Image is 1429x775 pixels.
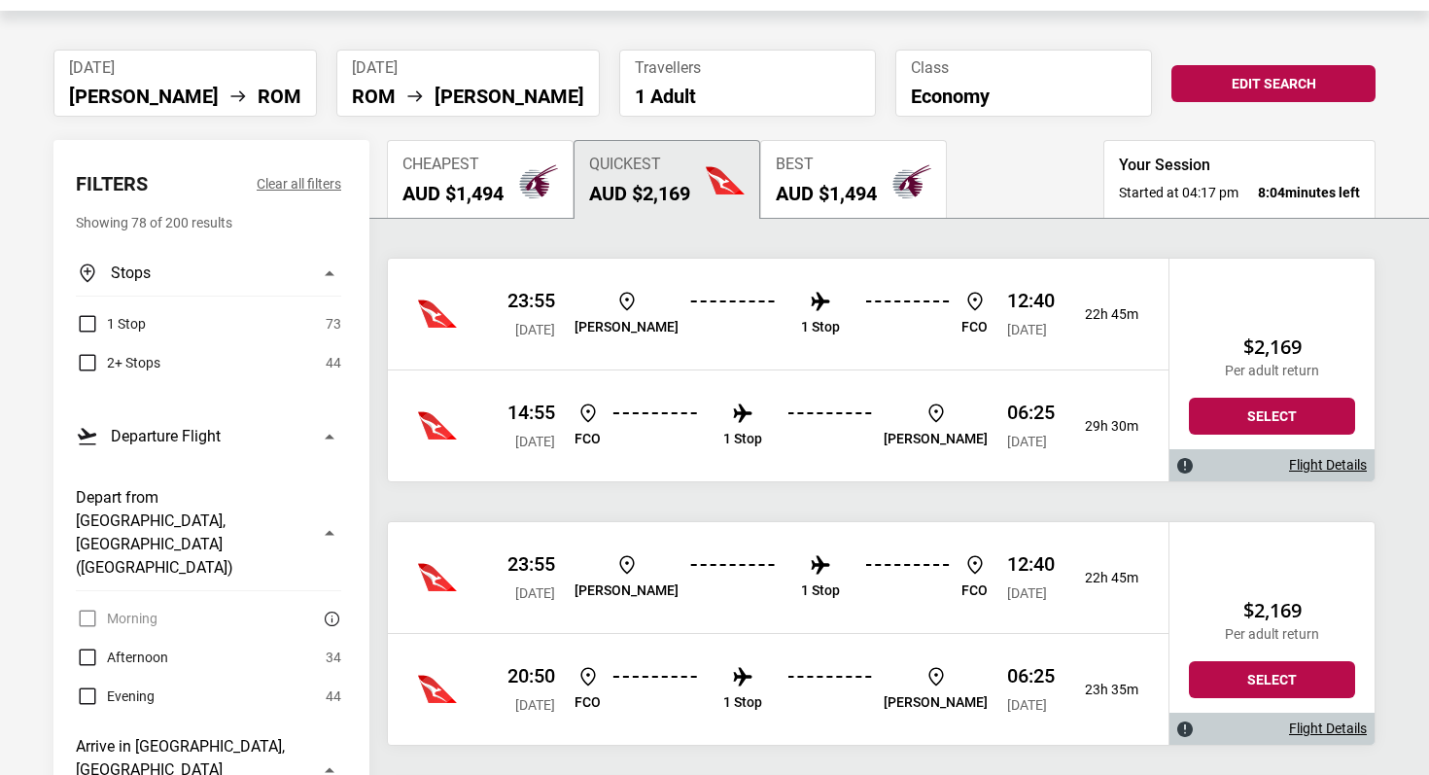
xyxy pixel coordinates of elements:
[388,522,1168,745] div: Qantas 23:55 [DATE] [PERSON_NAME] 1 Stop FCO 12:40 [DATE] 22h 45mQantas 20:50 [DATE] FCO 1 Stop [...
[1007,289,1055,312] p: 12:40
[418,670,457,709] img: China Eastern
[326,685,341,708] span: 44
[69,85,219,108] li: [PERSON_NAME]
[352,58,584,77] span: [DATE]
[326,351,341,374] span: 44
[515,697,555,713] span: [DATE]
[507,289,555,312] p: 23:55
[575,694,601,711] p: FCO
[911,85,1136,108] p: Economy
[435,85,584,108] li: [PERSON_NAME]
[1171,65,1376,102] button: Edit Search
[257,172,341,195] button: Clear all filters
[1258,185,1285,200] span: 8:04
[76,486,306,580] h3: Depart from [GEOGRAPHIC_DATA], [GEOGRAPHIC_DATA] ([GEOGRAPHIC_DATA])
[1189,599,1355,622] h2: $2,169
[635,58,860,77] span: Travellers
[801,319,840,335] p: 1 Stop
[589,156,690,174] span: Quickest
[1007,664,1055,687] p: 06:25
[515,585,555,601] span: [DATE]
[1189,661,1355,698] button: Select
[418,406,457,445] img: China Eastern
[402,182,504,205] h2: AUD $1,494
[1189,335,1355,359] h2: $2,169
[1169,449,1375,481] div: Flight Details
[76,685,155,708] label: Evening
[961,319,988,335] p: FCO
[1189,363,1355,379] p: Per adult return
[1007,322,1047,337] span: [DATE]
[1007,697,1047,713] span: [DATE]
[1289,457,1367,474] a: Flight Details
[111,425,221,448] h3: Departure Flight
[107,646,168,669] span: Afternoon
[635,85,860,108] p: 1 Adult
[1119,156,1360,175] h3: Your Session
[111,262,151,285] h3: Stops
[1189,626,1355,643] p: Per adult return
[801,582,840,599] p: 1 Stop
[418,295,457,334] img: China Eastern
[1070,682,1138,698] p: 23h 35m
[1007,401,1055,424] p: 06:25
[884,431,988,447] p: [PERSON_NAME]
[76,250,341,297] button: Stops
[76,351,160,374] label: 2+ Stops
[76,413,341,459] button: Departure Flight
[1119,183,1238,202] span: Started at 04:17 pm
[589,182,690,205] h2: AUD $2,169
[1189,398,1355,435] button: Select
[1007,434,1047,449] span: [DATE]
[107,351,160,374] span: 2+ Stops
[318,607,341,630] button: There are currently no flights matching this search criteria. Try removing some search filters.
[723,431,762,447] p: 1 Stop
[107,312,146,335] span: 1 Stop
[575,582,679,599] p: [PERSON_NAME]
[507,401,555,424] p: 14:55
[69,58,301,77] span: [DATE]
[1070,418,1138,435] p: 29h 30m
[884,694,988,711] p: [PERSON_NAME]
[507,664,555,687] p: 20:50
[911,58,1136,77] span: Class
[326,312,341,335] span: 73
[107,685,155,708] span: Evening
[76,312,146,335] label: 1 Stop
[402,156,504,174] span: Cheapest
[776,156,877,174] span: Best
[1169,713,1375,745] div: Flight Details
[76,646,168,669] label: Afternoon
[507,552,555,576] p: 23:55
[961,582,988,599] p: FCO
[575,431,601,447] p: FCO
[326,646,341,669] span: 34
[258,85,301,108] li: ROM
[776,182,877,205] h2: AUD $1,494
[1070,306,1138,323] p: 22h 45m
[418,558,457,597] img: China Eastern
[1070,570,1138,586] p: 22h 45m
[1007,585,1047,601] span: [DATE]
[1289,721,1367,737] a: Flight Details
[1258,183,1360,202] strong: minutes left
[1007,552,1055,576] p: 12:40
[76,211,341,234] p: Showing 78 of 200 results
[76,475,341,591] button: Depart from [GEOGRAPHIC_DATA], [GEOGRAPHIC_DATA] ([GEOGRAPHIC_DATA])
[352,85,396,108] li: ROM
[575,319,679,335] p: [PERSON_NAME]
[515,434,555,449] span: [DATE]
[76,172,148,195] h2: Filters
[723,694,762,711] p: 1 Stop
[515,322,555,337] span: [DATE]
[388,259,1168,481] div: Qantas 23:55 [DATE] [PERSON_NAME] 1 Stop FCO 12:40 [DATE] 22h 45mQantas 14:55 [DATE] FCO 1 Stop [...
